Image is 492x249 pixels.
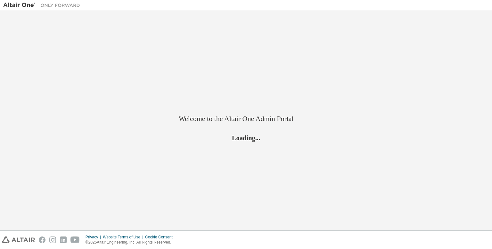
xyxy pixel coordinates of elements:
img: linkedin.svg [60,236,67,243]
img: instagram.svg [49,236,56,243]
div: Cookie Consent [145,235,176,240]
p: © 2025 Altair Engineering, Inc. All Rights Reserved. [86,240,176,245]
div: Privacy [86,235,103,240]
h2: Loading... [179,134,313,142]
h2: Welcome to the Altair One Admin Portal [179,114,313,123]
img: altair_logo.svg [2,236,35,243]
img: Altair One [3,2,83,8]
img: youtube.svg [70,236,80,243]
img: facebook.svg [39,236,45,243]
div: Website Terms of Use [103,235,145,240]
